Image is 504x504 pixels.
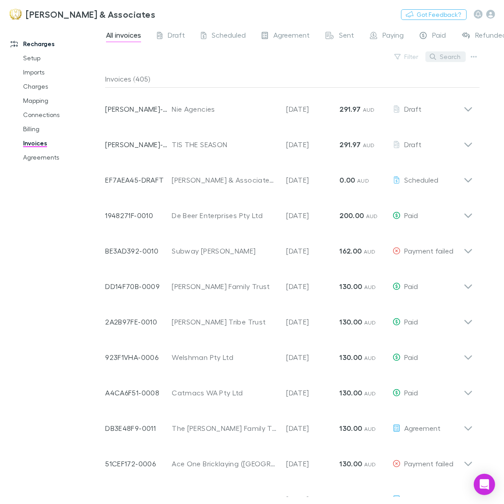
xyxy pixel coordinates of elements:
p: [DATE] [286,352,339,363]
span: Agreement [404,424,441,432]
div: Nie Agencies [172,104,277,114]
span: Draft [404,140,421,148]
div: TIS THE SEASON [172,139,277,150]
div: BE3AD392-0010Subway [PERSON_NAME][DATE]162.00 AUDPayment failed [98,230,480,265]
span: Scheduled [212,31,246,42]
span: Draft [168,31,185,42]
div: [PERSON_NAME] Family Trust [172,281,277,292]
div: De Beer Enterprises Pty Ltd [172,210,277,221]
a: Billing [14,122,112,136]
span: Paid [404,211,418,219]
a: Setup [14,51,112,65]
div: [PERSON_NAME] Tribe Trust [172,316,277,327]
a: Imports [14,65,112,79]
div: DB3E48F9-0011The [PERSON_NAME] Family Trust[DATE]130.00 AUDAgreement [98,407,480,442]
strong: 130.00 [339,353,362,362]
span: Paid [404,353,418,361]
span: AUD [366,213,378,219]
strong: 130.00 [339,317,362,326]
div: EF7AEA45-DRAFT[PERSON_NAME] & Associates Pty Ltd[DATE]0.00 AUDScheduled [98,159,480,194]
span: Sent [339,31,354,42]
a: Invoices [14,136,112,150]
strong: 130.00 [339,424,362,433]
img: Moroney & Associates 's Logo [9,9,22,20]
span: AUD [364,319,376,326]
span: Payment failed [404,459,453,468]
span: Scheduled [404,176,438,184]
div: A4CA6F51-0008Catmacs WA Pty Ltd[DATE]130.00 AUDPaid [98,371,480,407]
a: Connections [14,108,112,122]
a: [PERSON_NAME] & Associates [4,4,161,25]
div: Ace One Bricklaying ([GEOGRAPHIC_DATA]) Pty Ltd [172,458,277,469]
span: AUD [364,426,376,432]
p: [DATE] [286,175,339,185]
div: 923F1VHA-0006Welshman Pty Ltd[DATE]130.00 AUDPaid [98,336,480,371]
p: DB3E48F9-0011 [105,423,172,434]
p: [DATE] [286,387,339,398]
span: Paid [404,388,418,397]
div: 2A2B97FE-0010[PERSON_NAME] Tribe Trust[DATE]130.00 AUDPaid [98,301,480,336]
span: AUD [364,355,376,361]
span: Paying [382,31,404,42]
span: AUD [363,106,375,113]
span: Agreement [404,495,441,503]
a: Recharges [2,37,112,51]
div: 1948271F-0010De Beer Enterprises Pty Ltd[DATE]200.00 AUDPaid [98,194,480,230]
span: All invoices [106,31,141,42]
button: Filter [390,51,424,62]
strong: 162.00 [339,246,362,255]
span: Agreement [273,31,310,42]
p: [DATE] [286,316,339,327]
a: Agreements [14,150,112,164]
p: 51CEF172-0006 [105,458,172,469]
div: Welshman Pty Ltd [172,352,277,363]
p: 923F1VHA-0006 [105,352,172,363]
span: Paid [432,31,446,42]
span: AUD [364,390,376,397]
p: DD14F70B-0009 [105,281,172,292]
span: AUD [364,248,376,255]
strong: 130.00 [339,388,362,397]
div: [PERSON_NAME]-0325TIS THE SEASON[DATE]291.97 AUDDraft [98,123,480,159]
span: AUD [363,142,375,148]
p: 1948271F-0010 [105,210,172,221]
p: [DATE] [286,458,339,469]
p: [DATE] [286,210,339,221]
div: 51CEF172-0006Ace One Bricklaying ([GEOGRAPHIC_DATA]) Pty Ltd[DATE]130.00 AUDPayment failed [98,442,480,478]
span: Payment failed [404,246,453,255]
div: Catmacs WA Pty Ltd [172,387,277,398]
a: Mapping [14,94,112,108]
div: Subway [PERSON_NAME] [172,246,277,256]
p: [DATE] [286,281,339,292]
div: DD14F70B-0009[PERSON_NAME] Family Trust[DATE]130.00 AUDPaid [98,265,480,301]
span: AUD [364,461,376,468]
a: Charges [14,79,112,94]
div: [PERSON_NAME]-0324Nie Agencies[DATE]291.97 AUDDraft [98,88,480,123]
strong: 130.00 [339,282,362,291]
span: AUD [364,284,376,290]
strong: 291.97 [339,105,361,113]
div: [PERSON_NAME] & Associates Pty Ltd [172,175,277,185]
p: [PERSON_NAME]-0324 [105,104,172,114]
strong: 130.00 [339,459,362,468]
p: [DATE] [286,423,339,434]
button: Search [425,51,466,62]
button: Got Feedback? [401,9,467,20]
div: Open Intercom Messenger [474,474,495,495]
span: Paid [404,282,418,290]
strong: 0.00 [339,176,355,184]
p: [DATE] [286,104,339,114]
span: Draft [404,105,421,113]
p: [DATE] [286,139,339,150]
h3: [PERSON_NAME] & Associates [26,9,155,20]
span: AUD [365,496,377,503]
p: BE3AD392-0010 [105,246,172,256]
div: The [PERSON_NAME] Family Trust [172,423,277,434]
strong: 200.00 [339,211,364,220]
strong: 100.00 [339,495,362,504]
p: 2A2B97FE-0010 [105,316,172,327]
p: EF7AEA45-DRAFT [105,175,172,185]
p: [PERSON_NAME]-0325 [105,139,172,150]
strong: 291.97 [339,140,361,149]
span: Paid [404,317,418,326]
